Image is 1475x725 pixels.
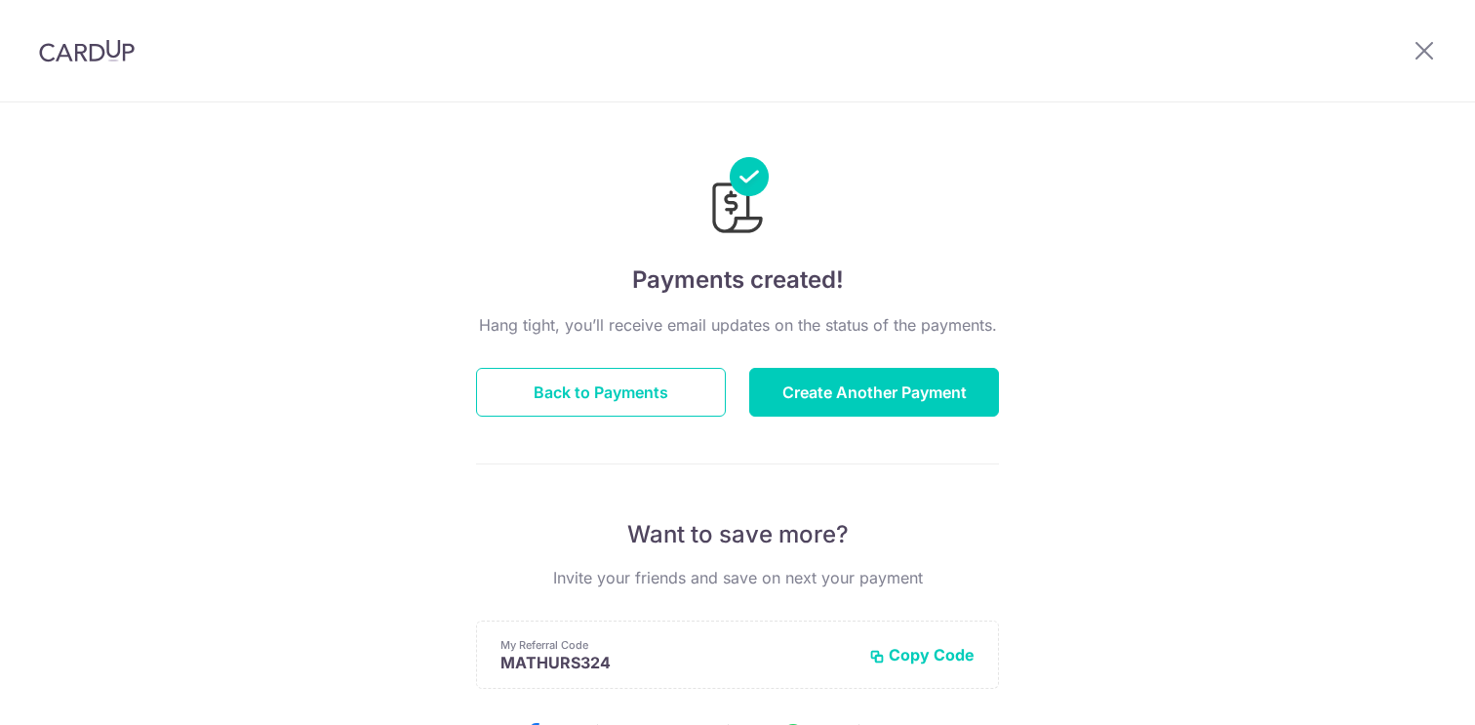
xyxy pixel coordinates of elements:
[869,645,975,665] button: Copy Code
[706,157,769,239] img: Payments
[476,368,726,417] button: Back to Payments
[476,519,999,550] p: Want to save more?
[39,39,135,62] img: CardUp
[476,262,999,298] h4: Payments created!
[476,566,999,589] p: Invite your friends and save on next your payment
[749,368,999,417] button: Create Another Payment
[500,653,854,672] p: MATHURS324
[476,313,999,337] p: Hang tight, you’ll receive email updates on the status of the payments.
[500,637,854,653] p: My Referral Code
